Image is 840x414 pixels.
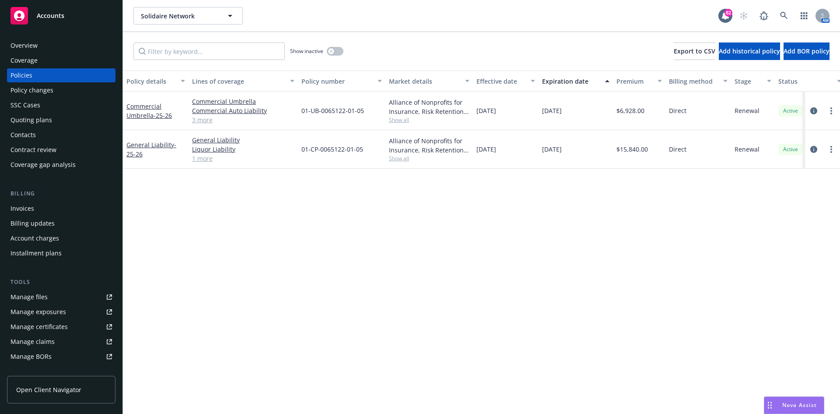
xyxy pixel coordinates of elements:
span: Add BOR policy [784,47,829,55]
div: Policy details [126,77,175,86]
span: Renewal [735,106,759,115]
div: Coverage [10,53,38,67]
div: Billing [7,189,115,198]
span: Direct [669,106,686,115]
div: Contacts [10,128,36,142]
a: Liquor Liability [192,145,294,154]
button: Export to CSV [674,42,715,60]
button: Market details [385,71,473,92]
div: Manage files [10,290,48,304]
span: Show all [389,116,469,124]
span: Add historical policy [719,47,780,55]
span: Nova Assist [782,401,817,409]
a: General Liability [192,135,294,145]
a: Policy changes [7,83,115,97]
div: Premium [616,77,652,86]
div: Stage [735,77,762,86]
a: Commercial Umbrella [126,102,172,120]
span: 01-UB-0065122-01-05 [301,106,364,115]
span: Export to CSV [674,47,715,55]
span: - 25-26 [126,141,176,158]
input: Filter by keyword... [133,42,285,60]
span: $6,928.00 [616,106,644,115]
div: Market details [389,77,460,86]
div: Account charges [10,231,59,245]
span: [DATE] [542,145,562,154]
div: Coverage gap analysis [10,158,76,172]
div: Alliance of Nonprofits for Insurance, Risk Retention Group, Inc., Nonprofits Insurance Alliance o... [389,98,469,116]
button: Policy details [123,71,189,92]
div: Alliance of Nonprofits for Insurance, Risk Retention Group, Inc., Nonprofits Insurance Alliance o... [389,136,469,155]
a: Report a Bug [755,7,773,25]
a: Invoices [7,202,115,216]
div: Expiration date [542,77,600,86]
a: Manage certificates [7,320,115,334]
a: Accounts [7,4,115,28]
a: Overview [7,39,115,53]
div: Quoting plans [10,113,52,127]
div: Manage certificates [10,320,68,334]
div: Policy number [301,77,372,86]
a: Switch app [795,7,813,25]
div: Manage BORs [10,350,52,364]
span: [DATE] [542,106,562,115]
div: Effective date [476,77,525,86]
div: Overview [10,39,38,53]
span: Show inactive [290,47,323,55]
button: Nova Assist [764,396,824,414]
a: General Liability [126,141,176,158]
a: Commercial Auto Liability [192,106,294,115]
div: Manage claims [10,335,55,349]
a: more [826,144,836,155]
a: 1 more [192,154,294,163]
a: Commercial Umbrella [192,97,294,106]
span: Direct [669,145,686,154]
span: Show all [389,155,469,162]
span: Active [782,107,799,115]
button: Add historical policy [719,42,780,60]
div: Manage exposures [10,305,66,319]
a: Quoting plans [7,113,115,127]
a: Contract review [7,143,115,157]
button: Premium [613,71,665,92]
div: Installment plans [10,246,62,260]
div: Billing method [669,77,718,86]
div: Lines of coverage [192,77,285,86]
span: Active [782,145,799,153]
a: Manage BORs [7,350,115,364]
a: circleInformation [808,106,819,116]
div: Invoices [10,202,34,216]
a: Manage files [7,290,115,304]
span: Renewal [735,145,759,154]
a: 3 more [192,115,294,124]
button: Expiration date [539,71,613,92]
div: Tools [7,278,115,287]
a: more [826,106,836,116]
button: Add BOR policy [784,42,829,60]
a: Coverage [7,53,115,67]
span: [DATE] [476,145,496,154]
a: SSC Cases [7,98,115,112]
a: Summary of insurance [7,364,115,379]
button: Stage [731,71,775,92]
div: Summary of insurance [10,364,77,379]
span: - 25-26 [154,111,172,120]
a: circleInformation [808,144,819,155]
button: Billing method [665,71,731,92]
a: Manage claims [7,335,115,349]
span: $15,840.00 [616,145,648,154]
div: Billing updates [10,216,55,230]
button: Solidaire Network [133,7,243,25]
a: Contacts [7,128,115,142]
span: Open Client Navigator [16,385,81,394]
a: Manage exposures [7,305,115,319]
a: Search [775,7,793,25]
div: Contract review [10,143,56,157]
span: 01-CP-0065122-01-05 [301,145,363,154]
span: [DATE] [476,106,496,115]
div: SSC Cases [10,98,40,112]
span: Solidaire Network [141,11,217,21]
button: Lines of coverage [189,71,298,92]
a: Coverage gap analysis [7,158,115,172]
